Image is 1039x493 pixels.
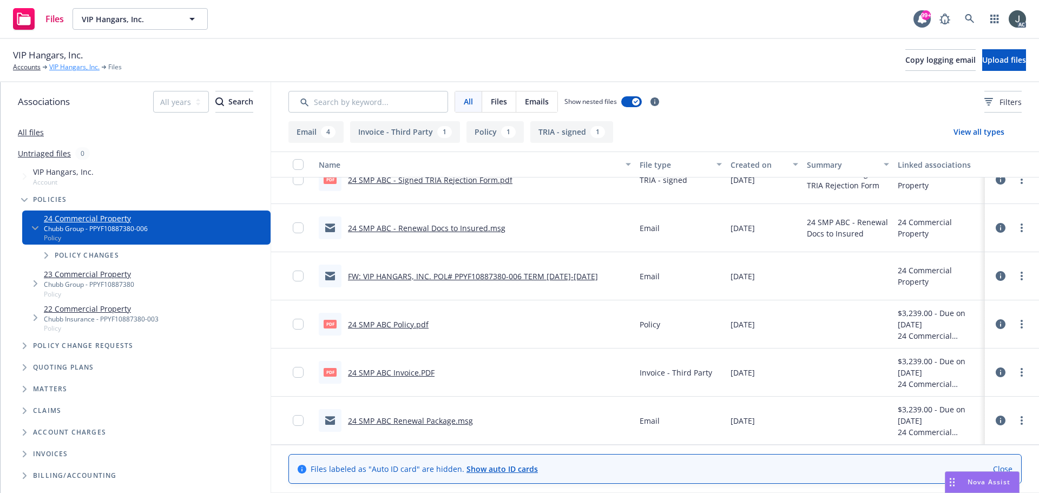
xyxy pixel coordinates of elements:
span: Matters [33,386,67,392]
a: 24 SMP ABC Invoice.PDF [348,367,435,378]
input: Toggle Row Selected [293,174,304,185]
a: VIP Hangars, Inc. [49,62,100,72]
div: 1 [437,126,452,138]
span: 24 SMP ABC - Renewal Docs to Insured [807,216,890,239]
input: Select all [293,159,304,170]
span: All [464,96,473,107]
a: Switch app [984,8,1005,30]
button: File type [635,152,727,178]
span: Email [640,415,660,426]
span: Nova Assist [968,477,1010,487]
input: Toggle Row Selected [293,415,304,426]
a: more [1015,173,1028,186]
div: 1 [501,126,516,138]
span: Email [640,222,660,234]
a: Accounts [13,62,41,72]
button: Filters [984,91,1022,113]
input: Toggle Row Selected [293,319,304,330]
span: VIP Hangars, Inc. [13,48,83,62]
a: 23 Commercial Property [44,268,134,280]
a: 24 SMP ABC Renewal Package.msg [348,416,473,426]
span: VIP Hangars, Inc. [33,166,94,178]
div: 24 Commercial Property [898,330,981,341]
a: Report a Bug [934,8,956,30]
span: Filters [999,96,1022,108]
div: $3,239.00 - Due on [DATE] [898,404,981,426]
div: 0 [75,147,90,160]
img: photo [1009,10,1026,28]
span: Associations [18,95,70,109]
div: 4 [321,126,336,138]
button: Email [288,121,344,143]
span: pdf [324,175,337,183]
a: Untriaged files [18,148,71,159]
div: 24 Commercial Property [898,265,981,287]
div: Created on [731,159,786,170]
svg: Search [215,97,224,106]
a: 24 Commercial Property [44,213,148,224]
span: Claims [33,407,61,414]
div: 24 Commercial Property [898,216,981,239]
a: Close [993,463,1012,475]
span: TRIA - signed [640,174,687,186]
div: Chubb Insurance - PPYF10887380-003 [44,314,159,324]
div: Drag to move [945,472,959,492]
a: 24 SMP ABC Policy.pdf [348,319,429,330]
div: Search [215,91,253,112]
span: 24 SMP ABC - Signed TRIA Rejection Form [807,168,890,191]
div: Summary [807,159,878,170]
span: Policy change requests [33,343,133,349]
span: Account charges [33,429,106,436]
span: Policy [44,290,134,299]
span: Policy [44,324,159,333]
input: Search by keyword... [288,91,448,113]
div: 24 Commercial Property [898,426,981,438]
a: more [1015,318,1028,331]
input: Toggle Row Selected [293,271,304,281]
div: Name [319,159,619,170]
button: VIP Hangars, Inc. [73,8,208,30]
div: 24 Commercial Property [898,378,981,390]
span: Quoting plans [33,364,94,371]
a: 24 SMP ABC - Signed TRIA Rejection Form.pdf [348,175,512,185]
a: more [1015,366,1028,379]
input: Toggle Row Selected [293,367,304,378]
button: View all types [936,121,1022,143]
a: All files [18,127,44,137]
input: Toggle Row Selected [293,222,304,233]
button: Created on [726,152,803,178]
a: FW: VIP HANGARS, INC. POL# PPYF10887380-006 TERM [DATE]-[DATE] [348,271,598,281]
span: Policy [44,233,148,242]
div: File type [640,159,711,170]
button: Policy [466,121,524,143]
button: Nova Assist [945,471,1020,493]
button: Invoice - Third Party [350,121,460,143]
span: Policies [33,196,67,203]
span: Invoices [33,451,68,457]
span: Email [640,271,660,282]
span: Files [491,96,507,107]
div: 1 [590,126,605,138]
span: Policy changes [55,252,119,259]
button: Summary [803,152,894,178]
button: Upload files [982,49,1026,71]
a: 24 SMP ABC - Renewal Docs to Insured.msg [348,223,505,233]
button: Copy logging email [905,49,976,71]
div: 24 Commercial Property [898,168,981,191]
a: 22 Commercial Property [44,303,159,314]
span: VIP Hangars, Inc. [82,14,175,25]
span: Invoice - Third Party [640,367,712,378]
div: 99+ [921,10,931,20]
span: [DATE] [731,222,755,234]
span: Policy [640,319,660,330]
span: [DATE] [731,415,755,426]
span: [DATE] [731,174,755,186]
a: Search [959,8,981,30]
div: Tree Example [1,164,271,465]
span: PDF [324,368,337,376]
span: Billing/Accounting [33,472,117,479]
div: $3,239.00 - Due on [DATE] [898,307,981,330]
a: Files [9,4,68,34]
div: Chubb Group - PPYF10887380 [44,280,134,289]
button: Name [314,152,635,178]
